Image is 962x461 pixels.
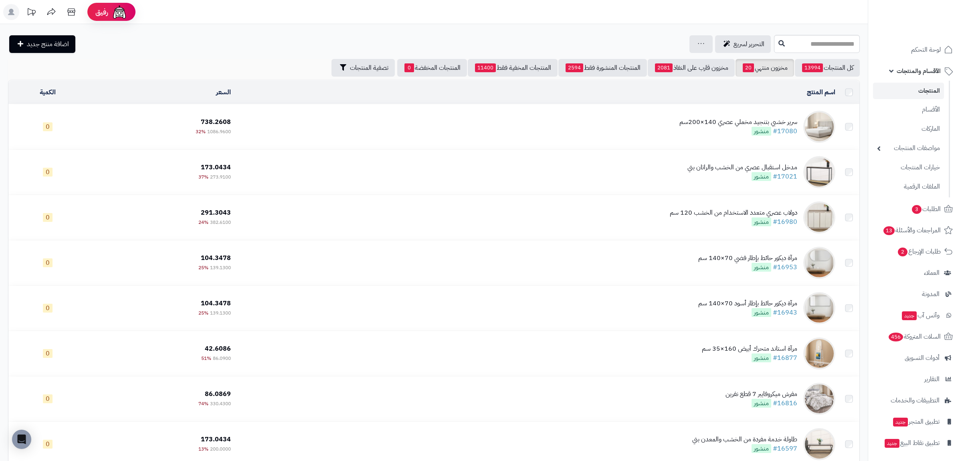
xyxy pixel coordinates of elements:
[210,219,231,226] span: 382.6100
[773,444,797,453] a: #16597
[898,247,908,256] span: 2
[924,267,940,278] span: العملاء
[648,59,735,77] a: مخزون قارب على النفاذ2081
[27,39,69,49] span: اضافة منتج جديد
[902,311,917,320] span: جديد
[205,344,231,353] span: 42.6086
[773,308,797,317] a: #16943
[752,308,771,317] span: منشور
[803,156,835,188] img: مدخل استقبال عصري من الخشب والراتان بني
[12,430,31,449] div: Open Intercom Messenger
[773,398,797,408] a: #16816
[873,412,957,431] a: تطبيق المتجرجديد
[907,18,954,35] img: logo-2.png
[210,400,231,407] span: 330.4300
[196,128,206,135] span: 32%
[9,35,75,53] a: اضافة منتج جديد
[873,391,957,410] a: التطبيقات والخدمات
[201,299,231,308] span: 104.3478
[566,63,583,72] span: 2594
[207,128,231,135] span: 1086.9600
[873,348,957,368] a: أدوات التسويق
[205,389,231,399] span: 86.0869
[201,208,231,217] span: 291.3043
[21,4,41,22] a: تحديثات المنصة
[198,400,208,407] span: 74%
[670,208,797,217] div: دولاب عصري متعدد الاستخدام من الخشب 120 سم
[331,59,395,77] button: تصفية المنتجات
[873,306,957,325] a: وآتس آبجديد
[702,344,797,353] div: مرآة استاند متحرك أبيض 160×35 سم
[679,118,797,127] div: سرير خشبي بتنجيد مخملي عصري 140×200سم
[734,39,764,49] span: التحرير لسريع
[795,59,860,77] a: كل المنتجات13994
[901,310,940,321] span: وآتس آب
[736,59,794,77] a: مخزون منتهي20
[213,355,231,362] span: 86.0900
[873,120,944,138] a: الماركات
[893,418,908,426] span: جديد
[692,435,797,444] div: طاولة خدمة مفردة من الخشب والمعدن بني
[803,428,835,460] img: طاولة خدمة مفردة من الخشب والمعدن بني
[210,264,231,271] span: 139.1300
[912,205,922,214] span: 3
[404,63,414,72] span: 0
[873,263,957,282] a: العملاء
[201,355,211,362] span: 51%
[726,390,797,399] div: مفرش ميكروفايبر 7 قطع نفرين
[350,63,388,73] span: تصفية المنتجات
[210,173,231,181] span: 273.9100
[752,217,771,226] span: منشور
[803,111,835,143] img: سرير خشبي بتنجيد مخملي عصري 140×200سم
[888,331,941,342] span: السلات المتروكة
[891,395,940,406] span: التطبيقات والخدمات
[803,337,835,370] img: مرآة استاند متحرك أبيض 160×35 سم
[924,374,940,385] span: التقارير
[111,4,127,20] img: ai-face.png
[873,221,957,240] a: المراجعات والأسئلة13
[95,7,108,17] span: رفيق
[897,65,941,77] span: الأقسام والمنتجات
[873,327,957,346] a: السلات المتروكة456
[198,219,208,226] span: 24%
[773,262,797,272] a: #16953
[475,63,496,72] span: 11400
[888,332,903,341] span: 456
[43,213,53,222] span: 0
[43,168,53,177] span: 0
[922,288,940,300] span: المدونة
[698,254,797,263] div: مرآة ديكور حائط بإطار فضي 70×140 سم
[773,353,797,363] a: #16877
[773,172,797,181] a: #17021
[873,101,944,118] a: الأقسام
[803,201,835,234] img: دولاب عصري متعدد الاستخدام من الخشب 120 سم
[43,258,53,267] span: 0
[773,217,797,227] a: #16980
[807,87,835,97] a: اسم المنتج
[743,63,754,72] span: 20
[885,439,899,448] span: جديد
[802,63,823,72] span: 13994
[884,437,940,449] span: تطبيق نقاط البيع
[698,299,797,308] div: مرآة ديكور حائط بإطار أسود 70×140 سم
[873,159,944,176] a: خيارات المنتجات
[210,309,231,317] span: 139.1300
[43,349,53,358] span: 0
[752,172,771,181] span: منشور
[873,199,957,219] a: الطلبات3
[201,162,231,172] span: 173.0434
[873,242,957,261] a: طلبات الإرجاع2
[873,370,957,389] a: التقارير
[873,40,957,59] a: لوحة التحكم
[752,353,771,362] span: منشور
[803,247,835,279] img: مرآة ديكور حائط بإطار فضي 70×140 سم
[803,383,835,415] img: مفرش ميكروفايبر 7 قطع نفرين
[43,304,53,313] span: 0
[883,225,941,236] span: المراجعات والأسئلة
[201,253,231,263] span: 104.3478
[803,292,835,324] img: مرآة ديكور حائط بإطار أسود 70×140 سم
[43,394,53,403] span: 0
[752,444,771,453] span: منشور
[201,435,231,444] span: 173.0434
[397,59,467,77] a: المنتجات المخفضة0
